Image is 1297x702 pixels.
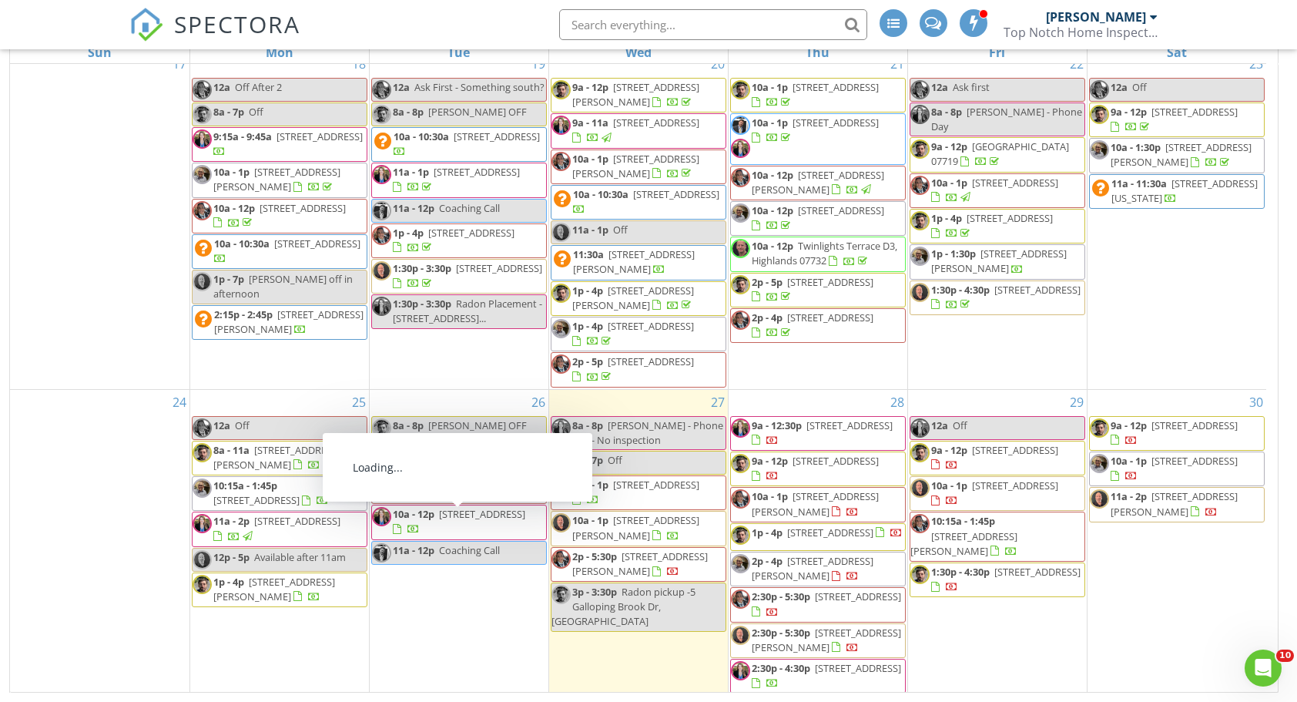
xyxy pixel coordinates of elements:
[572,284,603,297] span: 1p - 4p
[551,78,726,113] a: 9a - 12p [STREET_ADDRESS][PERSON_NAME]
[393,226,514,254] a: 1p - 4p [STREET_ADDRESS]
[752,275,783,289] span: 2p - 5p
[372,418,391,438] img: ff73928170184bb7beeb2543a7642b44.jpeg
[548,51,728,389] td: Go to August 20, 2025
[551,80,571,99] img: ff73928170184bb7beeb2543a7642b44.jpeg
[572,478,699,506] a: 10a - 1p [STREET_ADDRESS]
[192,234,367,269] a: 10a - 10:30a [STREET_ADDRESS]
[910,479,930,498] img: image0_4.jpeg
[633,187,719,201] span: [STREET_ADDRESS]
[572,152,699,180] span: [STREET_ADDRESS][PERSON_NAME]
[931,80,948,94] span: 12a
[1111,140,1252,169] span: [STREET_ADDRESS][PERSON_NAME]
[372,226,391,245] img: screen_shot_20230525_at_5.56.01_pm.png
[1111,140,1161,154] span: 10a - 1:30p
[931,176,1058,204] a: 10a - 1p [STREET_ADDRESS]
[613,116,699,129] span: [STREET_ADDRESS]
[728,389,907,696] td: Go to August 28, 2025
[967,211,1053,225] span: [STREET_ADDRESS]
[274,237,360,250] span: [STREET_ADDRESS]
[1151,418,1238,432] span: [STREET_ADDRESS]
[931,418,948,432] span: 12a
[887,52,907,76] a: Go to August 21, 2025
[213,201,255,215] span: 10a - 12p
[393,105,424,119] span: 8a - 8p
[1111,418,1147,432] span: 9a - 12p
[551,317,726,351] a: 1p - 4p [STREET_ADDRESS]
[393,443,543,457] a: 9a - 9:30a [STREET_ADDRESS]
[731,311,750,330] img: screen_shot_20230525_at_5.56.01_pm.png
[572,80,699,109] a: 9a - 12p [STREET_ADDRESS][PERSON_NAME]
[349,390,369,415] a: Go to August 25, 2025
[129,8,163,42] img: The Best Home Inspection Software - Spectora
[910,280,1085,315] a: 1:30p - 4:30p [STREET_ADDRESS]
[169,52,189,76] a: Go to August 17, 2025
[235,80,282,94] span: Off After 2
[910,476,1085,511] a: 10a - 1p [STREET_ADDRESS]
[189,389,369,696] td: Go to August 25, 2025
[192,127,367,162] a: 9:15a - 9:45a [STREET_ADDRESS]
[1046,9,1146,25] div: [PERSON_NAME]
[910,173,1085,208] a: 10a - 1p [STREET_ADDRESS]
[193,201,212,220] img: screen_shot_20230525_at_5.56.01_pm.png
[728,51,907,389] td: Go to August 21, 2025
[1111,105,1147,119] span: 9a - 12p
[572,223,608,237] span: 11a - 1p
[752,116,879,144] a: 10a - 1p [STREET_ADDRESS]
[931,211,1053,240] a: 1p - 4p [STREET_ADDRESS]
[730,416,906,451] a: 9a - 12:30p [STREET_ADDRESS]
[931,247,1067,275] a: 1p - 1:30p [STREET_ADDRESS][PERSON_NAME]
[434,165,520,179] span: [STREET_ADDRESS]
[731,139,750,158] img: 08.jpg
[214,237,360,265] a: 10a - 10:30a [STREET_ADDRESS]
[193,129,212,149] img: 08.jpg
[349,52,369,76] a: Go to August 18, 2025
[371,163,547,197] a: 11a - 1p [STREET_ADDRESS]
[214,307,273,321] span: 2:15p - 2:45p
[931,105,1082,133] span: [PERSON_NAME] - Phone Day
[572,453,603,467] span: 8a - 7p
[573,247,695,276] a: 11:30a [STREET_ADDRESS][PERSON_NAME]
[573,187,628,201] span: 10a - 10:30a
[213,479,277,492] span: 10:15a - 1:45p
[931,443,1058,472] a: 9a - 12p [STREET_ADDRESS]
[573,247,695,276] span: [STREET_ADDRESS][PERSON_NAME]
[1090,80,1109,99] img: screen_shot_20230525_at_5.56.01_pm.png
[1246,390,1266,415] a: Go to August 30, 2025
[1090,105,1109,124] img: ff73928170184bb7beeb2543a7642b44.jpeg
[910,80,930,99] img: screen_shot_20230525_at_5.56.01_pm.png
[572,116,608,129] span: 9a - 11a
[730,487,906,522] a: 10a - 1p [STREET_ADDRESS][PERSON_NAME]
[752,80,879,109] a: 10a - 1p [STREET_ADDRESS]
[551,152,571,171] img: screen_shot_20230525_at_5.56.01_pm.png
[907,389,1087,696] td: Go to August 29, 2025
[213,479,329,507] a: 10:15a - 1:45p [STREET_ADDRESS]
[372,261,391,280] img: image0_4.jpeg
[731,80,750,99] img: ff73928170184bb7beeb2543a7642b44.jpeg
[1087,389,1266,696] td: Go to August 30, 2025
[731,168,750,187] img: screen_shot_20230525_at_5.56.01_pm.png
[910,105,930,124] img: 08.jpg
[752,168,793,182] span: 10a - 12p
[730,78,906,113] a: 10a - 1p [STREET_ADDRESS]
[572,319,603,333] span: 1p - 4p
[213,129,363,158] a: 9:15a - 9:45a [STREET_ADDRESS]
[931,176,967,190] span: 10a - 1p
[559,9,867,40] input: Search everything...
[730,113,906,164] a: 10a - 1p [STREET_ADDRESS]
[572,354,603,368] span: 2p - 5p
[193,272,212,291] img: image0_4.jpeg
[752,418,802,432] span: 9a - 12:30p
[189,51,369,389] td: Go to August 18, 2025
[10,51,189,389] td: Go to August 17, 2025
[371,223,547,258] a: 1p - 4p [STREET_ADDRESS]
[213,201,346,230] a: 10a - 12p [STREET_ADDRESS]
[551,245,726,280] a: 11:30a [STREET_ADDRESS][PERSON_NAME]
[572,284,694,312] span: [STREET_ADDRESS][PERSON_NAME]
[260,201,346,215] span: [STREET_ADDRESS]
[1089,138,1265,173] a: 10a - 1:30p [STREET_ADDRESS][PERSON_NAME]
[393,472,520,500] span: [STREET_ADDRESS][PERSON_NAME]
[1089,452,1265,486] a: 10a - 1p [STREET_ADDRESS]
[752,80,788,94] span: 10a - 1p
[393,165,429,179] span: 11a - 1p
